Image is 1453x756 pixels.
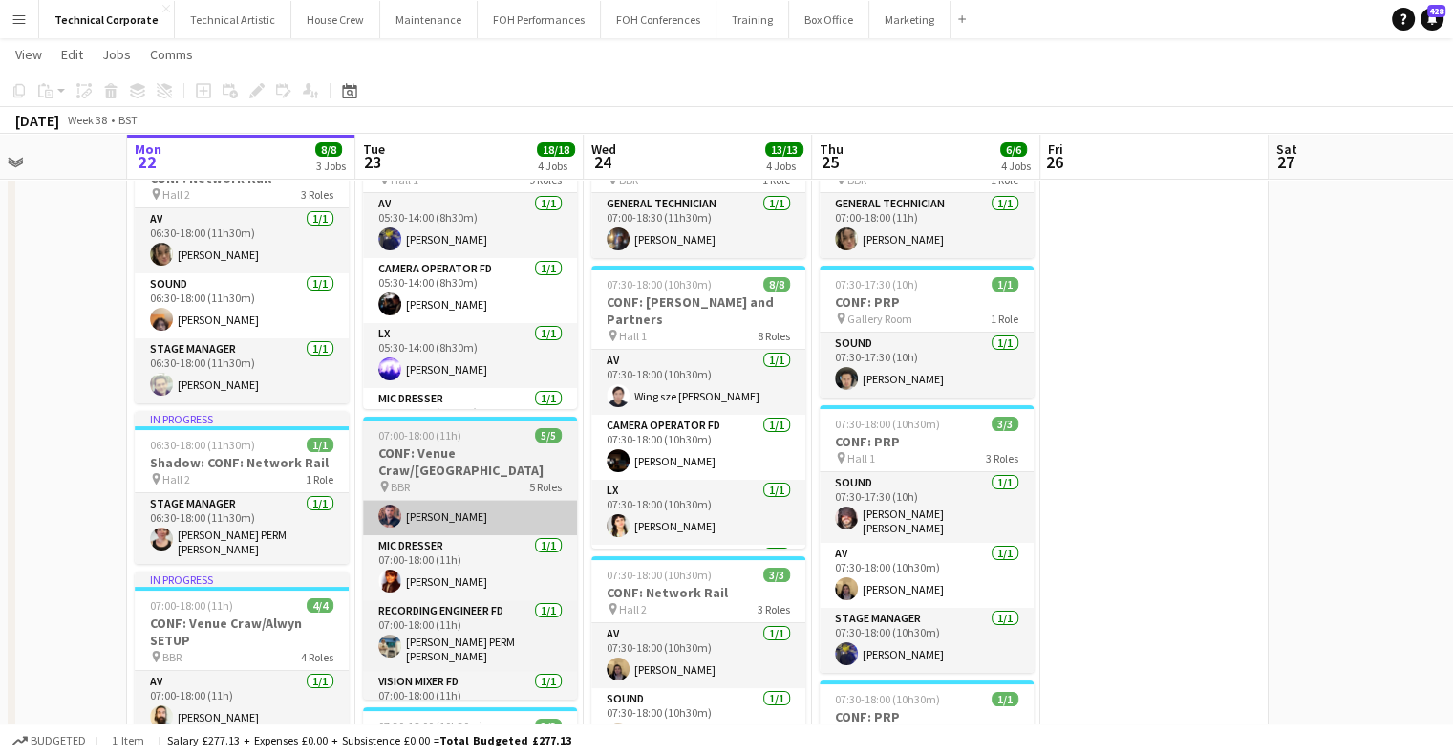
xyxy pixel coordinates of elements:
[607,568,712,582] span: 07:30-18:00 (10h30m)
[142,42,201,67] a: Comms
[135,454,349,471] h3: Shadow: CONF: Network Rail
[150,438,255,452] span: 06:30-18:00 (11h30m)
[135,338,349,403] app-card-role: Stage Manager1/106:30-18:00 (11h30m)[PERSON_NAME]
[820,405,1034,673] app-job-card: 07:30-18:00 (10h30m)3/3CONF: PRP Hall 13 RolesSound1/107:30-17:30 (10h)[PERSON_NAME] [PERSON_NAME...
[820,126,1034,258] app-job-card: 07:00-18:00 (11h)1/1CONF: NewDay BBR1 RoleGeneral Technician1/107:00-18:00 (11h)[PERSON_NAME]
[835,417,940,431] span: 07:30-18:00 (10h30m)
[135,126,349,403] app-job-card: In progress06:30-18:00 (11h30m)3/3CONF: Network Rail Hall 23 RolesAV1/106:30-18:00 (11h30m)[PERSO...
[591,126,805,258] app-job-card: 07:00-18:30 (11h30m)1/1CONF: [URL] BBR1 RoleGeneral Technician1/107:00-18:30 (11h30m)[PERSON_NAME]
[1000,142,1027,157] span: 6/6
[591,623,805,688] app-card-role: AV1/107:30-18:00 (10h30m)[PERSON_NAME]
[363,671,577,736] app-card-role: Vision Mixer FD1/107:00-18:00 (11h)
[135,411,349,564] app-job-card: In progress06:30-18:00 (11h30m)1/1Shadow: CONF: Network Rail Hall 21 RoleStage Manager1/106:30-18...
[591,480,805,545] app-card-role: LX1/107:30-18:00 (10h30m)[PERSON_NAME]
[591,293,805,328] h3: CONF: [PERSON_NAME] and Partners
[820,472,1034,543] app-card-role: Sound1/107:30-17:30 (10h)[PERSON_NAME] [PERSON_NAME]
[591,193,805,258] app-card-role: General Technician1/107:00-18:30 (11h30m)[PERSON_NAME]
[1048,140,1063,158] span: Fri
[162,187,190,202] span: Hall 2
[118,113,138,127] div: BST
[15,111,59,130] div: [DATE]
[820,293,1034,311] h3: CONF: PRP
[380,1,478,38] button: Maintenance
[835,692,940,706] span: 07:30-18:00 (10h30m)
[992,417,1018,431] span: 3/3
[8,42,50,67] a: View
[135,493,349,564] app-card-role: Stage Manager1/106:30-18:00 (11h30m)[PERSON_NAME] PERM [PERSON_NAME]
[601,1,716,38] button: FOH Conferences
[95,42,139,67] a: Jobs
[53,42,91,67] a: Edit
[360,151,385,173] span: 23
[591,584,805,601] h3: CONF: Network Rail
[316,159,346,173] div: 3 Jobs
[175,1,291,38] button: Technical Artistic
[591,545,805,610] app-card-role: Recording Engineer FD1/1
[132,151,161,173] span: 22
[820,543,1034,608] app-card-role: AV1/107:30-18:00 (10h30m)[PERSON_NAME]
[363,417,577,700] div: 07:00-18:00 (11h)5/5CONF: Venue Craw/[GEOGRAPHIC_DATA] BBR5 RolesAV1/107:00-18:00 (11h)[PERSON_NA...
[763,568,790,582] span: 3/3
[478,1,601,38] button: FOH Performances
[619,329,647,343] span: Hall 1
[363,193,577,258] app-card-role: AV1/105:30-14:00 (8h30m)[PERSON_NAME]
[766,159,802,173] div: 4 Jobs
[986,451,1018,465] span: 3 Roles
[162,650,182,664] span: BBR
[817,151,844,173] span: 25
[307,598,333,613] span: 4/4
[591,266,805,549] app-job-card: 07:30-18:00 (10h30m)8/8CONF: [PERSON_NAME] and Partners Hall 18 RolesAV1/107:30-18:00 (10h30m)Win...
[588,151,616,173] span: 24
[15,46,42,63] span: View
[378,428,461,443] span: 07:00-18:00 (11h)
[135,208,349,273] app-card-role: AV1/106:30-18:00 (11h30m)[PERSON_NAME]
[378,719,483,733] span: 07:30-18:00 (10h30m)
[315,142,342,157] span: 8/8
[135,615,349,649] h3: CONF: Venue Craw/Alwyn SETUP
[591,688,805,753] app-card-role: Sound1/107:30-18:00 (10h30m)[PERSON_NAME]
[1276,140,1297,158] span: Sat
[39,1,175,38] button: Technical Corporate
[591,350,805,415] app-card-role: AV1/107:30-18:00 (10h30m)Wing sze [PERSON_NAME]
[391,480,410,494] span: BBR
[150,598,233,613] span: 07:00-18:00 (11h)
[363,126,577,409] app-job-card: 05:30-14:00 (8h30m)9/9CONF: Radiocentre Hall 19 RolesAV1/105:30-14:00 (8h30m)[PERSON_NAME]Camera ...
[301,650,333,664] span: 4 Roles
[991,312,1018,326] span: 1 Role
[1427,5,1445,17] span: 428
[135,572,349,587] div: In progress
[820,266,1034,398] app-job-card: 07:30-17:30 (10h)1/1CONF: PRP Gallery Room1 RoleSound1/107:30-17:30 (10h)[PERSON_NAME]
[820,433,1034,450] h3: CONF: PRP
[306,472,333,486] span: 1 Role
[1001,159,1031,173] div: 4 Jobs
[291,1,380,38] button: House Crew
[363,470,577,535] app-card-role: Camera Operator FD1/107:00-18:00 (11h)[PERSON_NAME]
[363,140,385,158] span: Tue
[10,730,89,751] button: Budgeted
[992,692,1018,706] span: 1/1
[363,388,577,453] app-card-role: Mic Dresser1/105:30-14:00 (8h30m)
[135,140,161,158] span: Mon
[1273,151,1297,173] span: 27
[820,333,1034,398] app-card-role: Sound1/107:30-17:30 (10h)[PERSON_NAME]
[820,708,1034,725] h3: CONF: PRP
[535,719,562,733] span: 3/3
[820,140,844,158] span: Thu
[135,671,349,736] app-card-role: AV1/107:00-18:00 (11h)[PERSON_NAME]
[538,159,574,173] div: 4 Jobs
[537,142,575,157] span: 18/18
[301,187,333,202] span: 3 Roles
[363,258,577,323] app-card-role: Camera Operator FD1/105:30-14:00 (8h30m)[PERSON_NAME]
[135,273,349,338] app-card-role: Sound1/106:30-18:00 (11h30m)[PERSON_NAME]
[607,277,712,292] span: 07:30-18:00 (10h30m)
[820,193,1034,258] app-card-role: General Technician1/107:00-18:00 (11h)[PERSON_NAME]
[535,428,562,443] span: 5/5
[105,733,151,747] span: 1 item
[529,480,562,494] span: 5 Roles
